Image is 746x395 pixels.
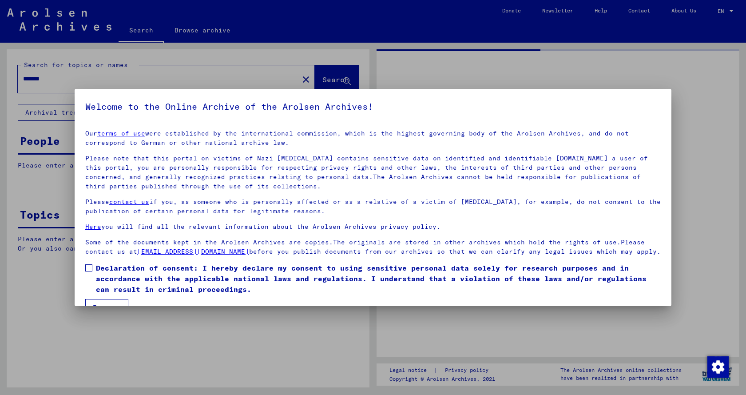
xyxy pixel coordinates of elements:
p: you will find all the relevant information about the Arolsen Archives privacy policy. [85,222,661,231]
p: Our were established by the international commission, which is the highest governing body of the ... [85,129,661,148]
span: Declaration of consent: I hereby declare my consent to using sensitive personal data solely for r... [96,263,661,295]
p: Please note that this portal on victims of Nazi [MEDICAL_DATA] contains sensitive data on identif... [85,154,661,191]
a: Here [85,223,101,231]
a: terms of use [97,129,145,137]
p: Some of the documents kept in the Arolsen Archives are copies.The originals are stored in other a... [85,238,661,256]
button: I agree [85,299,128,316]
p: Please if you, as someone who is personally affected or as a relative of a victim of [MEDICAL_DAT... [85,197,661,216]
a: [EMAIL_ADDRESS][DOMAIN_NAME] [137,247,249,255]
div: Change consent [707,356,728,377]
img: Change consent [707,356,729,378]
a: contact us [109,198,149,206]
h5: Welcome to the Online Archive of the Arolsen Archives! [85,100,661,114]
